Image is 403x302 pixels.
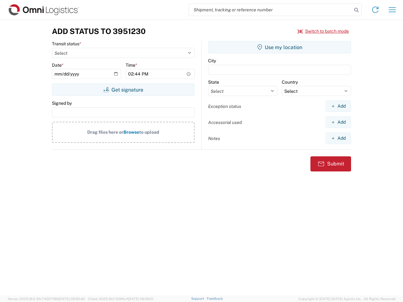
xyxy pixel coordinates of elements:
[282,79,298,85] label: Country
[191,297,207,300] a: Support
[126,62,137,68] label: Time
[123,130,139,135] span: Browse
[52,100,72,106] label: Signed by
[208,79,219,85] label: State
[326,116,351,128] button: Add
[208,120,242,125] label: Accessorial used
[8,297,85,301] span: Server: 2025.19.0-91c74307f99
[59,297,85,301] span: [DATE] 09:50:40
[52,41,81,47] label: Transit status
[52,27,145,36] h3: Add Status to 3951230
[208,103,241,109] label: Exception status
[87,130,123,135] span: Drag files here or
[208,58,216,64] label: City
[298,26,349,36] button: Switch to batch mode
[208,41,351,53] button: Use my location
[88,297,153,301] span: Client: 2025.19.0-129fbcf
[52,62,64,68] label: Date
[326,132,351,144] button: Add
[208,136,220,141] label: Notes
[310,156,351,171] button: Submit
[207,297,223,300] a: Feedback
[326,100,351,112] button: Add
[298,296,395,302] span: Copyright © [DATE]-[DATE] Agistix Inc., All Rights Reserved
[189,4,352,16] input: Shipment, tracking or reference number
[139,130,159,135] span: to upload
[128,297,153,301] span: [DATE] 09:39:01
[52,83,195,96] button: Get signature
